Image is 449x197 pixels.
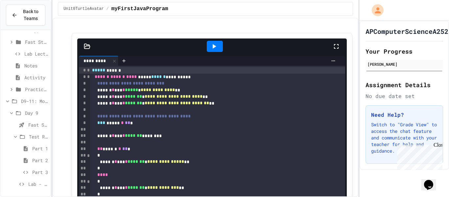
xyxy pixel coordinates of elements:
[25,110,48,116] span: Day 9
[421,171,442,190] iframe: chat widget
[367,61,441,67] div: [PERSON_NAME]
[21,8,40,22] span: Back to Teams
[32,145,48,152] span: Part 1
[25,38,48,45] span: Fast Start (5 mins)
[366,80,443,89] h2: Assignment Details
[394,142,442,170] iframe: chat widget
[24,50,48,57] span: Lab Lecture
[106,6,109,12] span: /
[29,133,48,140] span: Test Review (35 mins)
[6,5,45,26] button: Back to Teams
[63,6,104,12] span: Unit0TurtleAvatar
[32,169,48,176] span: Part 3
[366,92,443,100] div: No due date set
[366,47,443,56] h2: Your Progress
[28,121,48,128] span: Fast Start
[371,121,437,154] p: Switch to "Grade View" to access the chat feature and communicate with your teacher for help and ...
[24,74,48,81] span: Activity
[24,62,48,69] span: Notes
[111,5,168,13] span: myFirstJavaProgram
[28,181,48,187] span: Lab - Hidden Figures: Launch Weight Calculator
[3,3,45,42] div: Chat with us now!Close
[25,86,48,93] span: Practice (Homework, if needed)
[371,111,437,119] h3: Need Help?
[32,157,48,164] span: Part 2
[365,3,385,18] div: My Account
[21,98,48,105] span: D9-11: Module Wrap Up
